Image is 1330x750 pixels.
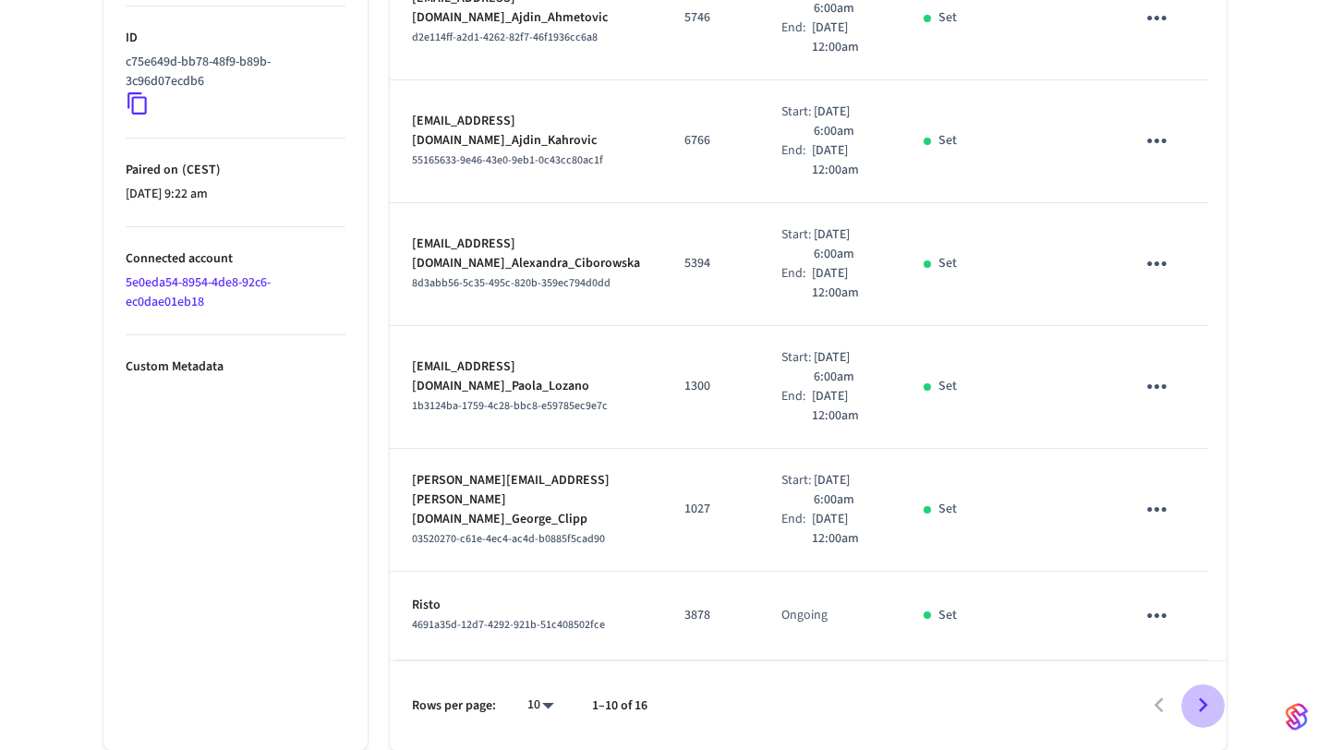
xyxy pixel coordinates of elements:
p: [EMAIL_ADDRESS][DOMAIN_NAME]_Alexandra_Ciborowska [412,235,640,273]
p: [DATE] 12:00am [812,387,879,426]
div: End: [781,510,812,549]
div: Start: [781,348,814,387]
a: 5e0eda54-8954-4de8-92c6-ec0dae01eb18 [126,273,271,311]
p: [EMAIL_ADDRESS][DOMAIN_NAME]_Paola_Lozano [412,357,640,396]
p: Set [938,500,957,519]
span: d2e114ff-a2d1-4262-82f7-46f1936cc6a8 [412,30,598,45]
p: 6766 [684,131,737,151]
p: [EMAIL_ADDRESS][DOMAIN_NAME]_Ajdin_Kahrovic [412,112,640,151]
div: End: [781,387,812,426]
span: 55165633-9e46-43e0-9eb1-0c43cc80ac1f [412,152,603,168]
span: 8d3abb56-5c35-495c-820b-359ec794d0dd [412,275,611,291]
span: 4691a35d-12d7-4292-921b-51c408502fce [412,617,605,633]
img: SeamLogoGradient.69752ec5.svg [1286,702,1308,732]
p: Rows per page: [412,696,496,716]
p: [DATE] 12:00am [812,18,879,57]
p: ID [126,29,345,48]
p: [DATE] 6:00am [814,225,879,264]
div: Start: [781,471,814,510]
div: End: [781,18,812,57]
p: 5394 [684,254,737,273]
p: 1300 [684,377,737,396]
p: 5746 [684,8,737,28]
p: 1027 [684,500,737,519]
div: 10 [518,692,562,719]
p: Set [938,131,957,151]
td: Ongoing [759,572,901,660]
p: 1–10 of 16 [592,696,647,716]
div: Start: [781,103,814,141]
p: Paired on [126,161,345,180]
p: [DATE] 6:00am [814,348,879,387]
p: [DATE] 6:00am [814,103,879,141]
div: End: [781,264,812,303]
p: [DATE] 12:00am [812,510,879,549]
p: [DATE] 12:00am [812,141,879,180]
p: 3878 [684,606,737,625]
p: Risto [412,596,640,615]
p: Set [938,8,957,28]
p: Set [938,377,957,396]
p: Connected account [126,249,345,269]
span: ( CEST ) [178,161,221,179]
p: Set [938,254,957,273]
p: c75e649d-bb78-48f9-b89b-3c96d07ecdb6 [126,53,338,91]
div: End: [781,141,812,180]
p: [DATE] 12:00am [812,264,879,303]
button: Go to next page [1181,683,1225,727]
p: Custom Metadata [126,357,345,377]
p: [DATE] 6:00am [814,471,879,510]
p: Set [938,606,957,625]
div: Start: [781,225,814,264]
p: [PERSON_NAME][EMAIL_ADDRESS][PERSON_NAME][DOMAIN_NAME]_George_Clipp [412,471,640,529]
span: 1b3124ba-1759-4c28-bbc8-e59785ec9e7c [412,398,608,414]
p: [DATE] 9:22 am [126,185,345,204]
span: 03520270-c61e-4ec4-ac4d-b0885f5cad90 [412,531,605,547]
